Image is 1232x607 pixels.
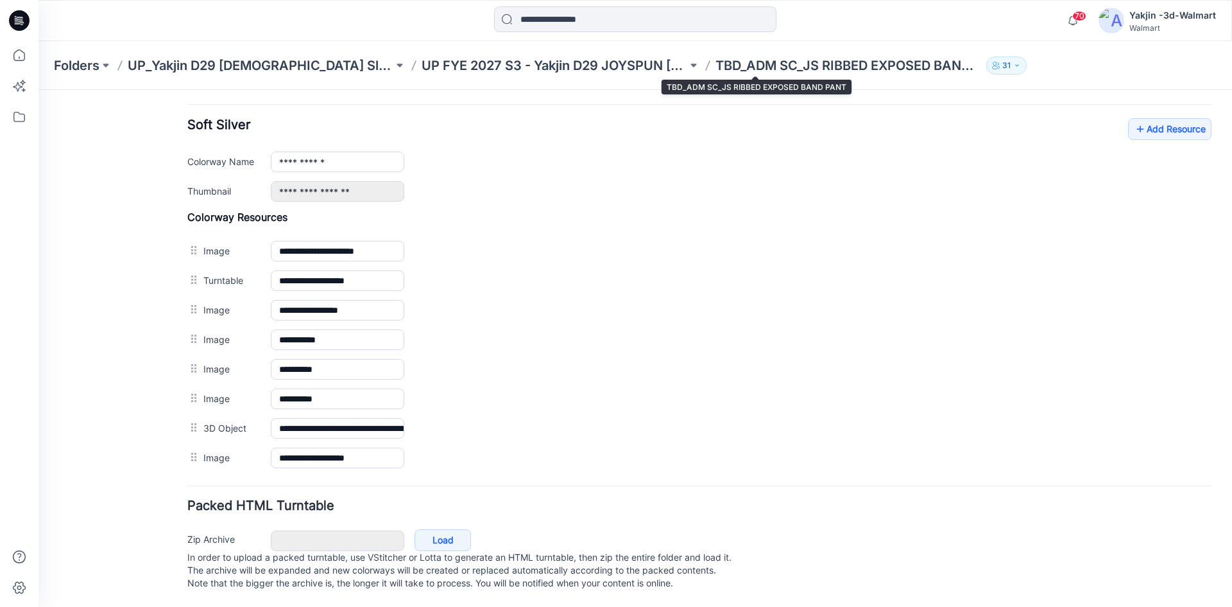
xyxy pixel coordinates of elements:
label: Zip Archive [149,442,219,456]
img: avatar [1099,8,1124,33]
label: Thumbnail [149,94,219,108]
label: Image [165,360,219,374]
h4: Colorway Resources [149,121,1173,134]
p: 31 [1002,58,1011,73]
label: Image [165,301,219,315]
a: UP_Yakjin D29 [DEMOGRAPHIC_DATA] Sleep [128,57,393,75]
label: Image [165,213,219,227]
div: Walmart [1129,23,1216,33]
p: In order to upload a packed turntable, use VStitcher or Lotta to generate an HTML turntable, then... [149,461,1173,500]
label: Image [165,242,219,256]
label: Image [165,272,219,286]
a: UP FYE 2027 S3 - Yakjin D29 JOYSPUN [DEMOGRAPHIC_DATA] Sleepwear [422,57,687,75]
h4: Packed HTML Turntable [149,410,1173,422]
div: Yakjin -3d-Walmart [1129,8,1216,23]
a: Folders [54,57,99,75]
a: Load [376,439,432,461]
button: 31 [986,57,1027,75]
label: Image [165,154,219,168]
label: Turntable [165,183,219,197]
p: TBD_ADM SC_JS RIBBED EXPOSED BAND PANT [715,57,981,75]
iframe: edit-style [38,90,1232,607]
span: 70 [1072,11,1086,21]
label: 3D Object [165,331,219,345]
